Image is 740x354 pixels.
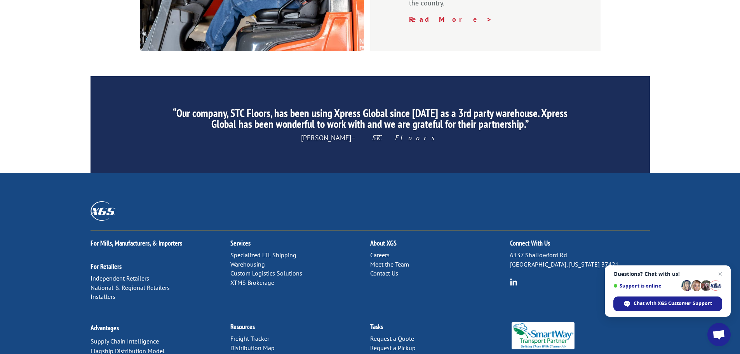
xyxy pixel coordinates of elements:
img: Smartway_Logo [510,322,576,349]
em: – STC Floors [351,133,439,142]
a: Request a Quote [370,335,414,342]
span: [PERSON_NAME] [301,133,439,142]
a: Supply Chain Intelligence [91,337,159,345]
div: Open chat [707,323,731,346]
h2: Tasks [370,323,510,334]
a: Advantages [91,323,119,332]
span: Close chat [716,269,725,279]
a: Request a Pickup [370,344,416,352]
a: For Mills, Manufacturers, & Importers [91,239,182,248]
h2: Connect With Us [510,240,650,251]
a: Read More > [409,15,492,24]
img: group-6 [510,278,517,286]
a: Careers [370,251,390,259]
span: Support is online [613,283,679,289]
a: Independent Retailers [91,274,149,282]
span: Questions? Chat with us! [613,271,722,277]
a: Distribution Map [230,344,275,352]
a: Installers [91,293,115,300]
div: Chat with XGS Customer Support [613,296,722,311]
a: Freight Tracker [230,335,269,342]
a: XTMS Brokerage [230,279,274,286]
a: Warehousing [230,260,265,268]
a: National & Regional Retailers [91,284,170,291]
a: Resources [230,322,255,331]
a: For Retailers [91,262,122,271]
img: XGS_Logos_ALL_2024_All_White [91,201,115,220]
a: Contact Us [370,269,398,277]
a: Custom Logistics Solutions [230,269,302,277]
a: Services [230,239,251,248]
h2: “Our company, STC Floors, has been using Xpress Global since [DATE] as a 3rd party warehouse. Xpr... [163,108,576,133]
a: About XGS [370,239,397,248]
p: 6137 Shallowford Rd [GEOGRAPHIC_DATA], [US_STATE] 37421 [510,251,650,269]
span: Chat with XGS Customer Support [634,300,712,307]
a: Meet the Team [370,260,409,268]
a: Specialized LTL Shipping [230,251,296,259]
